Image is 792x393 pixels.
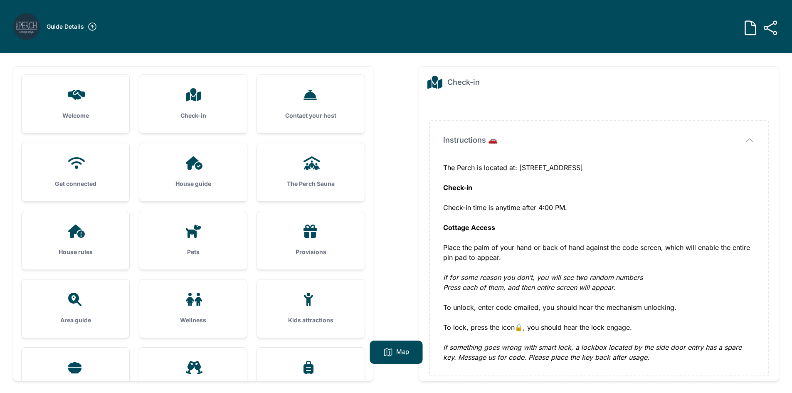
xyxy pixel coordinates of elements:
[35,248,116,256] h3: House rules
[35,316,116,324] h3: Area guide
[139,211,247,269] a: Pets
[153,111,234,120] h3: Check-in
[22,75,129,133] a: Welcome
[257,75,365,133] a: Contact your host
[443,163,755,362] div: The Perch is located at: [STREET_ADDRESS] Check-in time is anytime after 4:00 PM. Place the palm ...
[153,180,234,188] h3: House guide
[443,134,497,146] span: Instructions 🚗
[270,111,351,120] h3: Contact your host
[22,143,129,201] a: Get connected
[35,180,116,188] h3: Get connected
[139,143,247,201] a: House guide
[47,22,84,31] h3: Guide Details
[47,22,97,32] a: Guide Details
[270,316,351,324] h3: Kids attractions
[443,273,643,292] em: If for some reason you don’t, you will see two random numbers Press each of them, and then entire...
[443,134,755,146] button: Instructions 🚗
[270,180,351,188] h3: The Perch Sauna
[153,316,234,324] h3: Wellness
[257,211,365,269] a: Provisions
[257,279,365,338] a: Kids attractions
[13,13,40,40] img: lbscve6jyqy4usxktyb5b1icebv1
[257,143,365,201] a: The Perch Sauna
[443,223,495,232] strong: Cottage Access
[396,347,409,357] p: Map
[35,111,116,120] h3: Welcome
[22,211,129,269] a: House rules
[139,279,247,338] a: Wellness
[447,77,480,88] h2: Check-in
[22,279,129,338] a: Area guide
[443,183,472,192] strong: Check-in
[153,248,234,256] h3: Pets
[139,75,247,133] a: Check-in
[443,343,742,361] em: If something goes wrong with smart lock, a lockbox located by the side door entry has a spare key...
[270,248,351,256] h3: Provisions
